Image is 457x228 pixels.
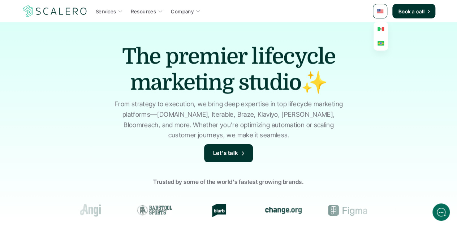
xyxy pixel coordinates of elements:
[22,5,88,18] a: Scalero company logotype
[96,8,116,15] p: Services
[11,48,134,83] h2: Let us know if we can help with lifecycle marketing.
[11,96,133,110] button: New conversation
[111,99,346,141] p: From strategy to execution, we bring deep expertise in top lifecycle marketing platforms—[DOMAIN_...
[11,35,134,47] h1: Hi! Welcome to [GEOGRAPHIC_DATA].
[398,8,424,15] p: Book a call
[213,149,238,158] p: Let's talk
[131,8,156,15] p: Resources
[392,4,435,18] a: Book a call
[171,8,194,15] p: Company
[432,203,450,221] iframe: gist-messenger-bubble-iframe
[204,144,253,162] a: Let's talk
[47,100,87,106] span: New conversation
[102,43,355,95] h1: The premier lifecycle marketing studio✨
[22,4,88,18] img: Scalero company logotype
[60,181,91,186] span: We run on Gist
